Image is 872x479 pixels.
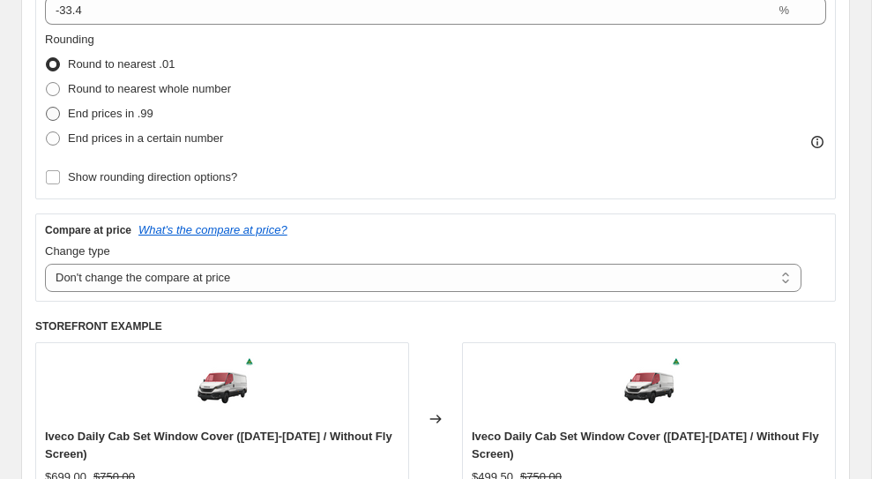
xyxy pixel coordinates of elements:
[138,223,287,236] button: What's the compare at price?
[35,319,836,333] h6: STOREFRONT EXAMPLE
[472,430,819,460] span: Iveco Daily Cab Set Window Cover ([DATE]-[DATE] / Without Fly Screen)
[68,57,175,71] span: Round to nearest .01
[614,352,684,423] img: Cabset_a221b46c-bb20-43ee-953f-ee733bbe186d_80x.png
[68,107,153,120] span: End prices in .99
[68,82,231,95] span: Round to nearest whole number
[45,33,94,46] span: Rounding
[45,430,392,460] span: Iveco Daily Cab Set Window Cover ([DATE]-[DATE] / Without Fly Screen)
[68,170,237,183] span: Show rounding direction options?
[779,4,789,17] span: %
[68,131,223,145] span: End prices in a certain number
[187,352,257,423] img: Cabset_a221b46c-bb20-43ee-953f-ee733bbe186d_80x.png
[45,244,110,258] span: Change type
[45,223,131,237] h3: Compare at price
